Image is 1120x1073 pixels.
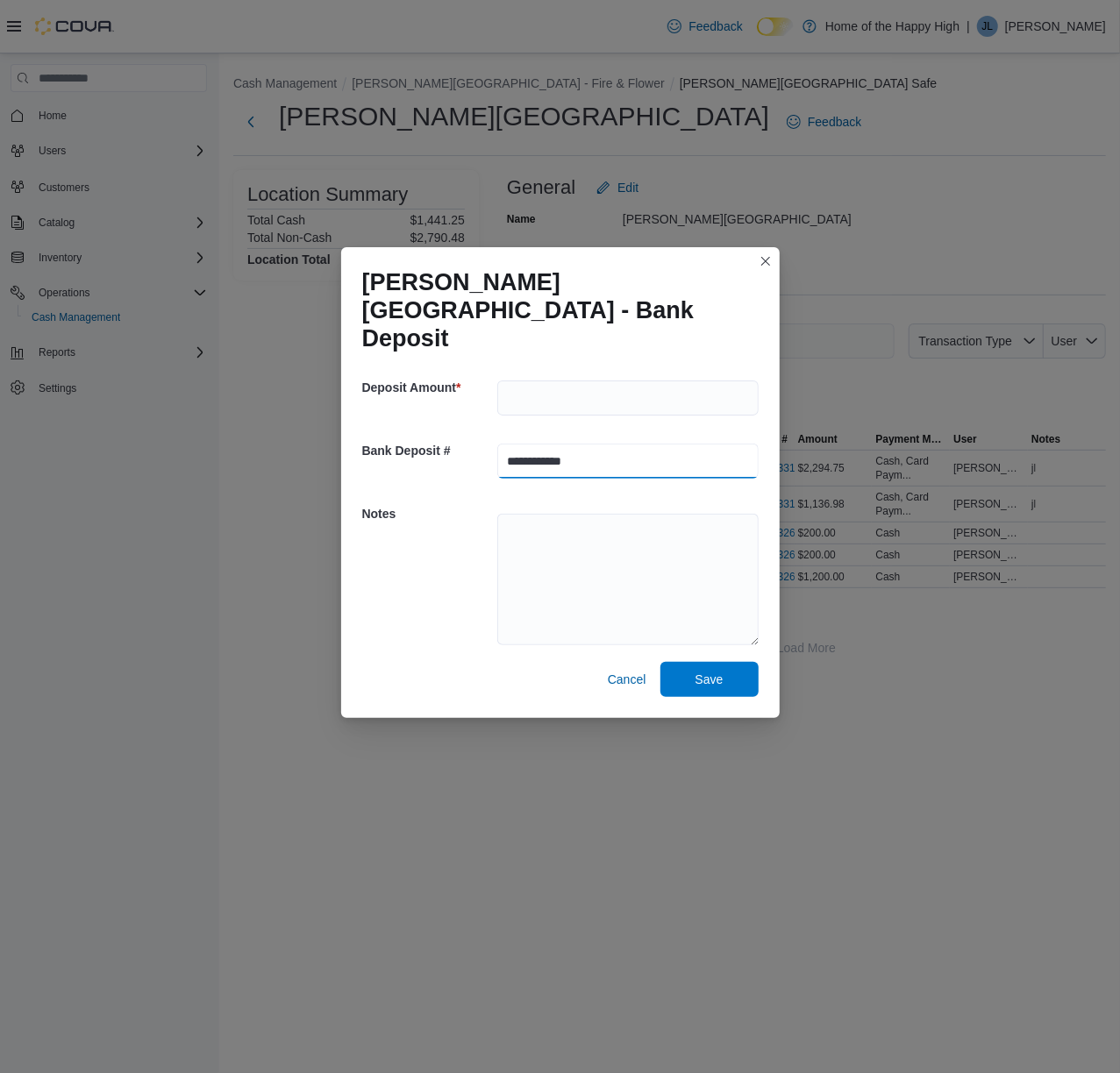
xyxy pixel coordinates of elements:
span: Save [696,671,724,688]
h5: Bank Deposit # [362,433,494,468]
h1: [PERSON_NAME][GEOGRAPHIC_DATA] - Bank Deposit [362,268,745,352]
button: Cancel [601,662,653,697]
span: Cancel [608,671,646,688]
button: Save [660,662,759,697]
h5: Deposit Amount [362,370,494,405]
button: Closes this modal window [755,251,776,272]
h5: Notes [362,496,494,531]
